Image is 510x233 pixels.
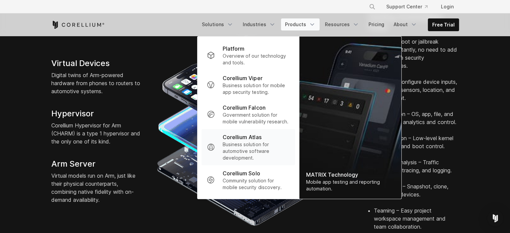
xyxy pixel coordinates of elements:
[51,21,105,29] a: Corellium Home
[366,1,378,13] button: Search
[223,141,289,161] p: Business solution for automotive software development.
[223,177,289,191] p: Community solution for mobile security discovery.
[201,70,295,100] a: Corellium Viper Business solution for mobile app security testing.
[198,18,237,31] a: Solutions
[223,104,265,112] p: Corellium Falcon
[374,110,459,134] li: X-Ray Vision – OS, app, file, and system call analytics and control.
[51,172,143,204] p: Virtual models run on Arm, just like their physical counterparts, combining native fidelity with ...
[201,100,295,129] a: Corellium Falcon Government solution for mobile vulnerability research.
[487,210,503,226] div: Open Intercom Messenger
[201,41,295,70] a: Platform Overview of our technology and tools.
[299,37,401,199] img: Matrix_WebNav_1x
[306,179,394,192] div: Mobile app testing and reporting automation.
[381,1,433,13] a: Support Center
[321,18,363,31] a: Resources
[223,74,262,82] p: Corellium Viper
[198,18,459,31] div: Navigation Menu
[51,109,143,119] h4: Hypervisor
[374,38,459,78] li: Access – Root or jailbreak devices instantly, no need to add code or use security vulnerabilities.
[374,182,459,207] li: Replication – Snapshot, clone, and share devices.
[306,171,394,179] div: MATRIX Technology
[157,32,354,229] img: iPhone and Android virtual machine and testing tools
[51,159,143,169] h4: Arm Server
[223,169,260,177] p: Corellium Solo
[361,1,459,13] div: Navigation Menu
[223,133,261,141] p: Corellium Atlas
[281,18,320,31] a: Products
[223,112,289,125] p: Government solution for mobile vulnerability research.
[364,18,388,31] a: Pricing
[223,53,289,66] p: Overview of our technology and tools.
[201,129,295,165] a: Corellium Atlas Business solution for automotive software development.
[299,37,401,199] a: MATRIX Technology Mobile app testing and reporting automation.
[201,165,295,195] a: Corellium Solo Community solution for mobile security discovery.
[223,82,289,96] p: Business solution for mobile app security testing.
[374,78,459,110] li: Control – Configure device inputs, identifiers, sensors, location, and environment.
[436,1,459,13] a: Login
[390,18,421,31] a: About
[51,121,143,145] p: Corellium Hypervisor for Arm (CHARM) is a type 1 hypervisor and the only one of its kind.
[374,158,459,182] li: Network Analysis – Traffic inspection, tracing, and logging.
[223,45,244,53] p: Platform
[239,18,280,31] a: Industries
[374,134,459,158] li: Introspection – Low-level kernel debugging and boot control.
[51,58,143,68] h4: Virtual Devices
[51,71,143,95] p: Digital twins of Arm-powered hardware from phones to routers to automotive systems.
[428,19,459,31] a: Free Trial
